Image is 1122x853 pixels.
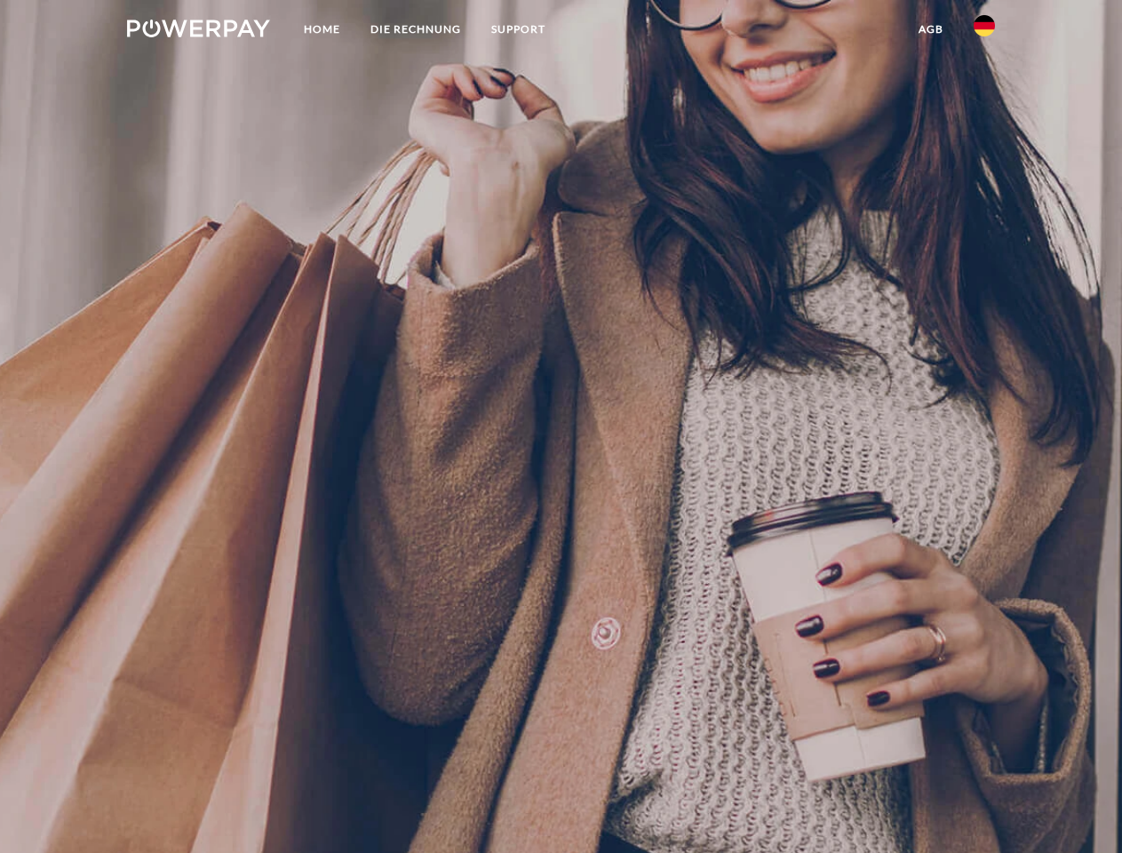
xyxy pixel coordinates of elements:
[903,13,959,45] a: agb
[289,13,355,45] a: Home
[355,13,476,45] a: DIE RECHNUNG
[476,13,561,45] a: SUPPORT
[974,15,995,36] img: de
[127,20,270,37] img: logo-powerpay-white.svg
